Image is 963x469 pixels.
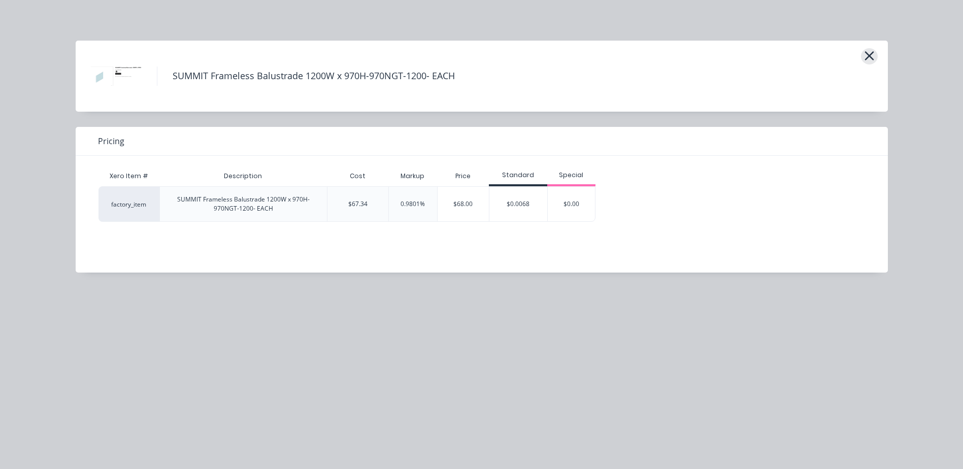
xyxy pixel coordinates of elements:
div: factory_item [98,186,159,222]
div: $67.34 [348,199,368,209]
div: Price [437,166,489,186]
div: Description [216,163,270,189]
div: Special [547,171,596,180]
div: $0.0068 [489,187,547,221]
div: Cost [327,166,389,186]
div: Markup [388,166,437,186]
span: Pricing [98,135,124,147]
div: $68.00 [438,187,489,221]
div: Standard [489,171,547,180]
div: 0.9801% [401,199,425,209]
img: SUMMIT Frameless Balustrade 1200W x 970H-970NGT-1200- EACH [91,51,142,102]
div: SUMMIT Frameless Balustrade 1200W x 970H-970NGT-1200- EACH [168,195,319,213]
div: Xero Item # [98,166,159,186]
h4: SUMMIT Frameless Balustrade 1200W x 970H-970NGT-1200- EACH [157,66,470,86]
div: $0.00 [548,187,595,221]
